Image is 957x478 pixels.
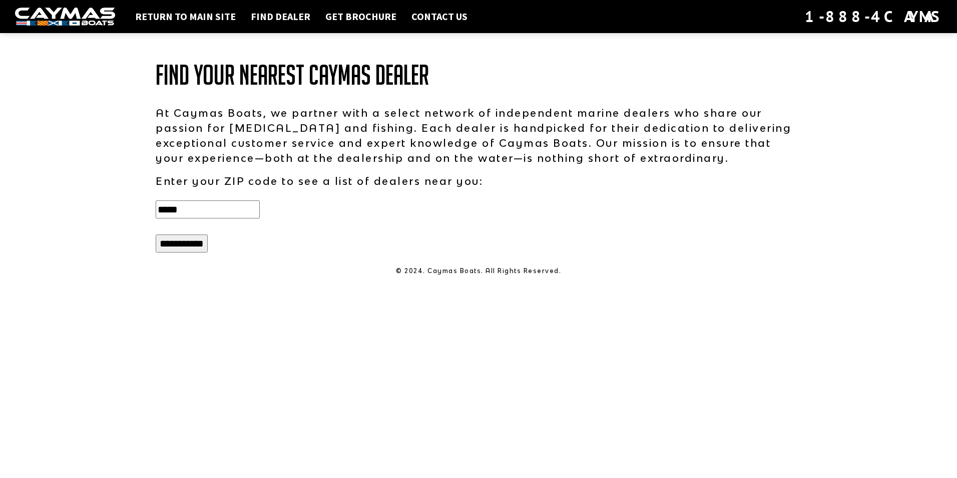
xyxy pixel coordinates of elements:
[156,105,801,165] p: At Caymas Boats, we partner with a select network of independent marine dealers who share our pas...
[156,60,801,90] h1: Find Your Nearest Caymas Dealer
[805,6,942,28] div: 1-888-4CAYMAS
[130,10,241,23] a: Return to main site
[246,10,315,23] a: Find Dealer
[406,10,472,23] a: Contact Us
[15,8,115,26] img: white-logo-c9c8dbefe5ff5ceceb0f0178aa75bf4bb51f6bca0971e226c86eb53dfe498488.png
[156,267,801,276] p: © 2024. Caymas Boats. All Rights Reserved.
[320,10,401,23] a: Get Brochure
[156,173,801,188] p: Enter your ZIP code to see a list of dealers near you:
